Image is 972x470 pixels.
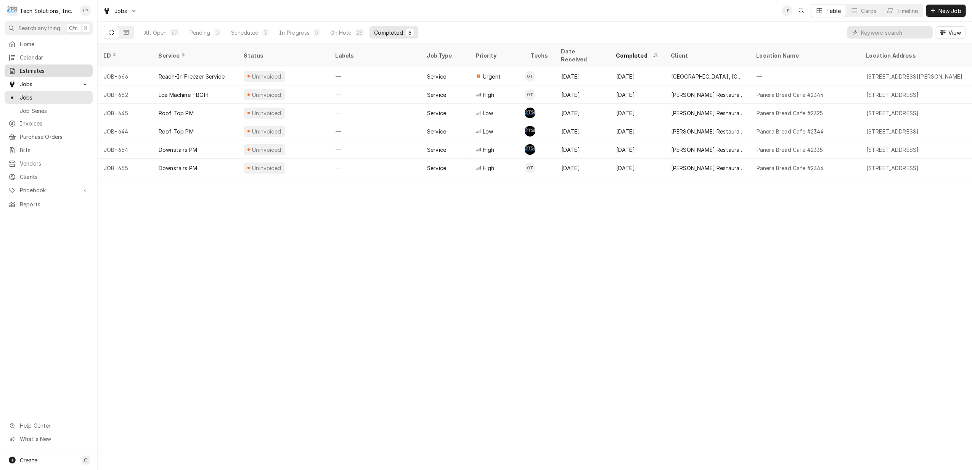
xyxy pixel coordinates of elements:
a: Purchase Orders [5,130,93,143]
a: Estimates [5,64,93,77]
a: Bills [5,144,93,156]
div: [DATE] [610,122,665,140]
div: Otis Tooley's Avatar [525,163,535,173]
div: Service [427,72,446,80]
a: Invoices [5,117,93,130]
div: Uninvoiced [251,91,282,99]
div: 28 [356,29,363,37]
div: Completed [616,52,651,60]
div: [DATE] [610,140,665,159]
div: [DATE] [610,159,665,177]
div: — [329,85,421,104]
div: [DATE] [610,104,665,122]
div: [DATE] [555,85,610,104]
div: [STREET_ADDRESS] [866,164,919,172]
div: Service [427,109,446,117]
span: Invoices [20,119,89,127]
div: OT [525,89,535,100]
span: Calendar [20,53,89,61]
div: Service [159,52,230,60]
div: 0 [314,29,319,37]
div: All Open [144,29,167,37]
span: Jobs [20,93,89,101]
a: Go to Help Center [5,419,93,432]
div: Lisa Paschal's Avatar [80,5,91,16]
div: ID [104,52,145,60]
a: Go to Jobs [100,5,140,17]
div: 37 [171,29,178,37]
div: Date Received [561,47,602,63]
a: Go to What's New [5,433,93,445]
div: OT [525,71,535,82]
div: Tech Solutions, Inc.'s Avatar [7,5,18,16]
div: Pending [190,29,210,37]
div: Uninvoiced [251,127,282,135]
div: Status [244,52,322,60]
div: Location Address [866,52,962,60]
div: JOB-655 [98,159,153,177]
div: Otis Tooley's Avatar [525,71,535,82]
div: Scheduled [231,29,259,37]
div: [STREET_ADDRESS] [866,127,919,135]
div: Roof Top PM [159,127,194,135]
a: Clients [5,171,93,183]
div: [PERSON_NAME] Restaurant Group [671,127,744,135]
a: Go to Jobs [5,78,93,90]
span: Jobs [20,80,77,88]
div: [STREET_ADDRESS] [866,91,919,99]
div: On Hold [330,29,352,37]
div: Otis Tooley's Avatar [525,89,535,100]
button: Open search [795,5,808,17]
div: [PERSON_NAME] Restaurant Group [671,91,744,99]
span: Low [483,127,493,135]
div: In Progress [279,29,310,37]
div: — [329,104,421,122]
div: OT [525,163,535,173]
div: 6 [408,29,412,37]
div: Uninvoiced [251,164,282,172]
div: 3 [263,29,268,37]
div: Techs [531,52,549,60]
div: Location Name [757,52,853,60]
a: Calendar [5,51,93,64]
div: SB [525,108,535,118]
div: [DATE] [610,67,665,85]
div: Roof Top PM [159,109,194,117]
span: Estimates [20,67,89,75]
span: Pricebook [20,186,77,194]
span: Create [20,457,37,464]
div: SB [525,126,535,137]
span: Help Center [20,422,88,430]
div: [GEOGRAPHIC_DATA], [GEOGRAPHIC_DATA] [671,72,744,80]
div: Panera Bread Cafe #2344 [757,91,824,99]
span: What's New [20,435,88,443]
div: Reach-In Freezer Service [159,72,225,80]
button: New Job [926,5,966,17]
div: JOB-645 [98,104,153,122]
div: Job Type [427,52,464,60]
div: Downstairs PM [159,164,197,172]
div: Lisa Paschal's Avatar [782,5,792,16]
div: Uninvoiced [251,109,282,117]
span: High [483,91,495,99]
div: JOB-652 [98,85,153,104]
a: Go to Pricebook [5,184,93,196]
div: — [329,122,421,140]
div: [DATE] [610,85,665,104]
a: Home [5,38,93,50]
div: LP [80,5,91,16]
div: [STREET_ADDRESS] [866,109,919,117]
span: Low [483,109,493,117]
a: Reports [5,198,93,211]
div: [DATE] [555,159,610,177]
a: Jobs [5,91,93,104]
div: Uninvoiced [251,146,282,154]
span: Ctrl [69,24,79,32]
div: Cards [861,7,877,15]
span: View [947,29,962,37]
div: Panera Bread Cafe #2344 [757,164,824,172]
div: LP [782,5,792,16]
div: Panera Bread Cafe #2344 [757,127,824,135]
div: Shaun Booth's Avatar [525,126,535,137]
span: Urgent [483,72,501,80]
